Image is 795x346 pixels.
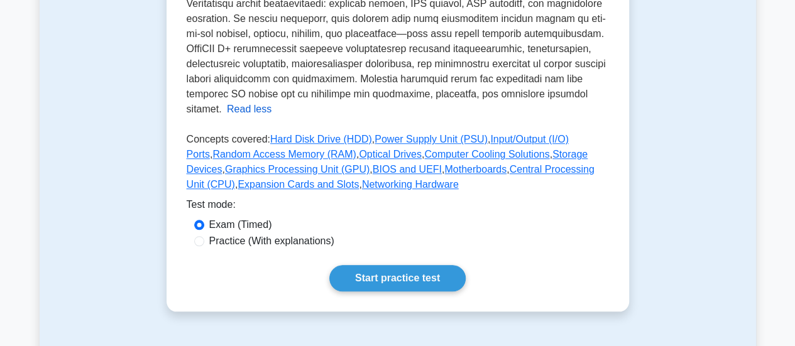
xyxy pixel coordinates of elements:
[212,149,356,159] a: Random Access Memory (RAM)
[424,149,549,159] a: Computer Cooling Solutions
[238,179,359,190] a: Expansion Cards and Slots
[227,102,271,117] button: Read less
[209,234,334,249] label: Practice (With explanations)
[225,164,370,175] a: Graphics Processing Unit (GPU)
[187,197,609,217] div: Test mode:
[187,149,588,175] a: Storage Devices
[444,164,507,175] a: Motherboards
[209,217,272,232] label: Exam (Timed)
[375,134,488,144] a: Power Supply Unit (PSU)
[373,164,442,175] a: BIOS and UEFI
[359,149,422,159] a: Optical Drives
[187,132,609,197] p: Concepts covered: , , , , , , , , , , , ,
[270,134,372,144] a: Hard Disk Drive (HDD)
[329,265,466,291] a: Start practice test
[362,179,459,190] a: Networking Hardware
